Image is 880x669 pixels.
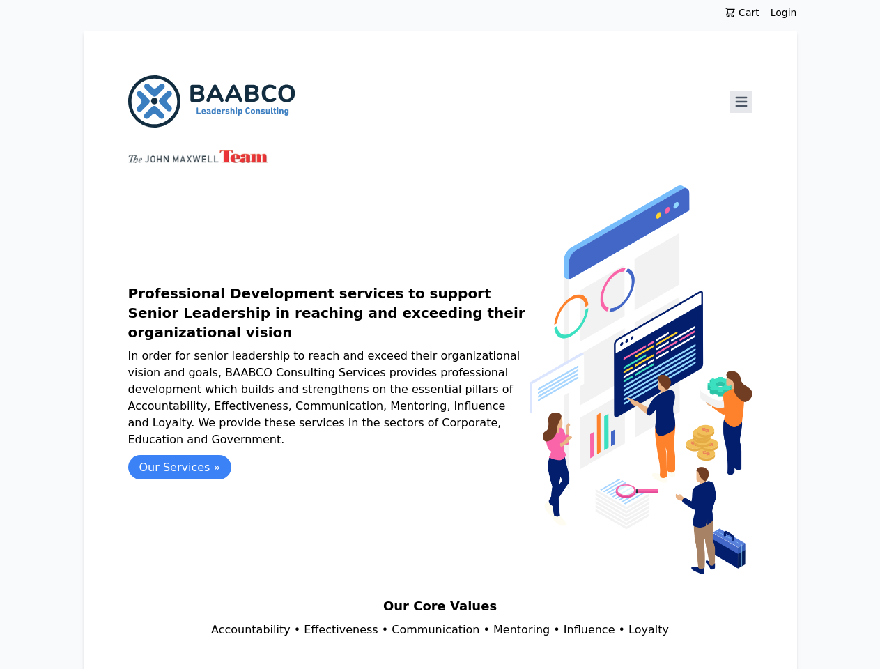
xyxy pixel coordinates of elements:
h1: Professional Development services to support Senior Leadership in reaching and exceeding their or... [128,284,530,342]
a: Login [771,6,797,20]
p: In order for senior leadership to reach and exceed their organizational vision and goals, BAABCO ... [128,348,530,448]
span: Cart [736,6,759,20]
img: BAABCO Consulting Services [530,185,752,575]
img: John Maxwell [128,150,268,163]
a: Cart [713,6,771,20]
h2: Our Core Values [128,597,752,616]
p: Accountability • Effectiveness • Communication • Mentoring • Influence • Loyalty [128,622,752,638]
img: BAABCO Consulting Services [128,75,295,128]
a: Our Services » [128,455,232,479]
